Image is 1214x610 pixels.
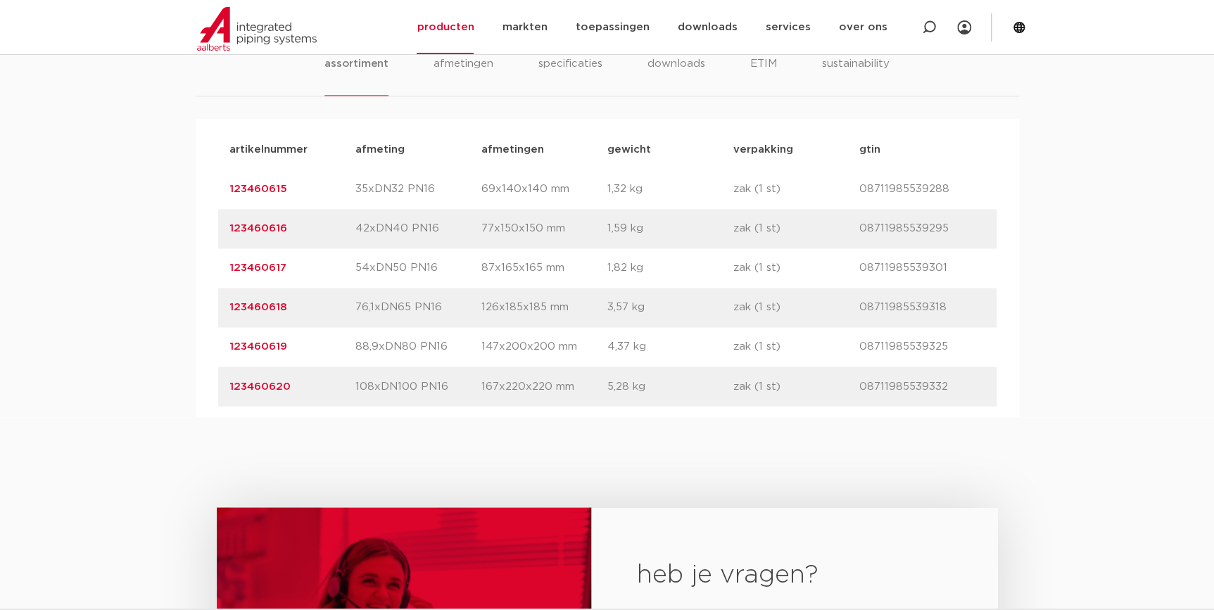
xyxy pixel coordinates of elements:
p: zak (1 st) [733,338,859,355]
p: 08711985539295 [859,220,985,237]
a: 123460615 [229,184,287,194]
p: artikelnummer [229,141,355,158]
a: 123460617 [229,262,286,273]
a: 123460618 [229,302,287,312]
li: specificaties [538,56,602,96]
p: 167x220x220 mm [481,378,607,395]
p: zak (1 st) [733,260,859,277]
p: zak (1 st) [733,378,859,395]
p: 08711985539332 [859,378,985,395]
li: downloads [647,56,705,96]
p: 3,57 kg [607,299,733,316]
a: 123460619 [229,341,287,352]
p: 1,82 kg [607,260,733,277]
p: afmeting [355,141,481,158]
p: 126x185x185 mm [481,299,607,316]
p: zak (1 st) [733,181,859,198]
p: 4,37 kg [607,338,733,355]
li: assortiment [324,56,388,96]
p: zak (1 st) [733,299,859,316]
p: 08711985539288 [859,181,985,198]
p: 1,59 kg [607,220,733,237]
p: 08711985539325 [859,338,985,355]
li: ETIM [750,56,777,96]
p: 108xDN100 PN16 [355,378,481,395]
p: zak (1 st) [733,220,859,237]
h2: heb je vragen? [636,558,952,592]
p: 88,9xDN80 PN16 [355,338,481,355]
p: 08711985539301 [859,260,985,277]
a: 123460616 [229,223,287,234]
p: 08711985539318 [859,299,985,316]
p: 42xDN40 PN16 [355,220,481,237]
p: 77x150x150 mm [481,220,607,237]
p: 147x200x200 mm [481,338,607,355]
p: 54xDN50 PN16 [355,260,481,277]
li: afmetingen [434,56,493,96]
p: 69x140x140 mm [481,181,607,198]
a: 123460620 [229,381,291,391]
p: gewicht [607,141,733,158]
p: verpakking [733,141,859,158]
p: gtin [859,141,985,158]
p: afmetingen [481,141,607,158]
p: 76,1xDN65 PN16 [355,299,481,316]
p: 35xDN32 PN16 [355,181,481,198]
p: 5,28 kg [607,378,733,395]
p: 87x165x165 mm [481,260,607,277]
p: 1,32 kg [607,181,733,198]
li: sustainability [822,56,890,96]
